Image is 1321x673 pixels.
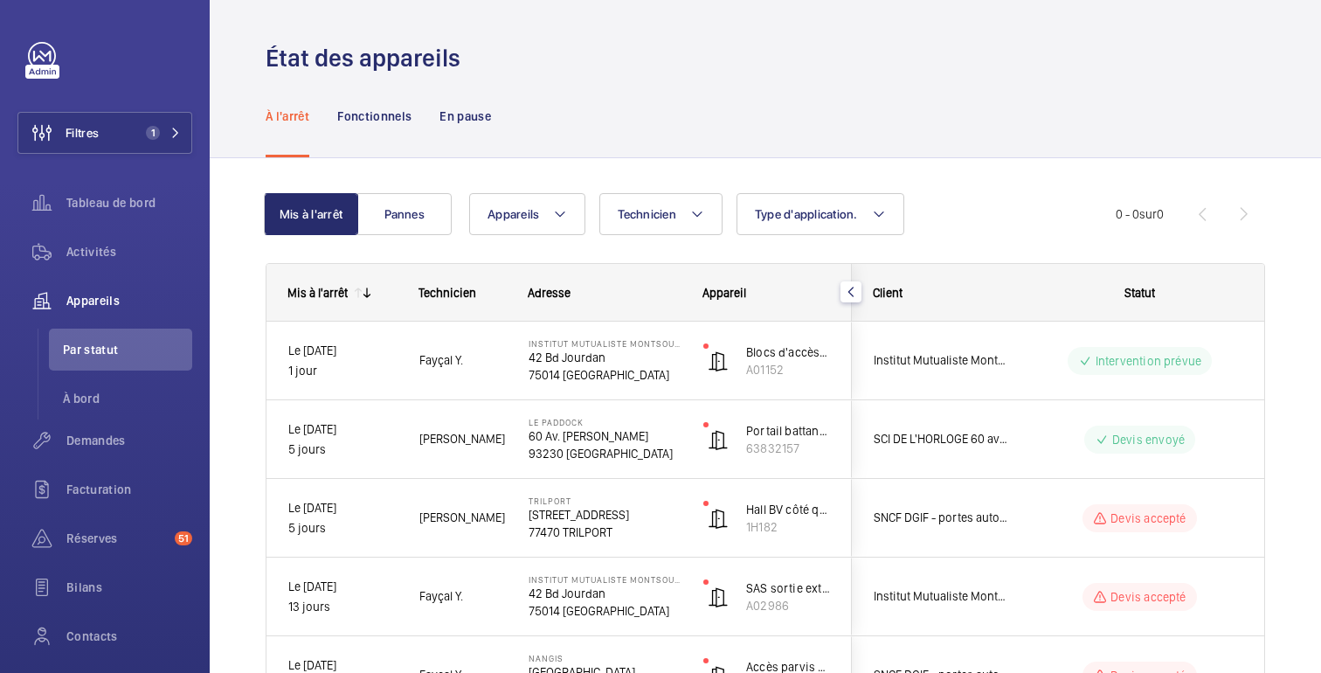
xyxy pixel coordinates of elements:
[419,510,505,524] font: [PERSON_NAME]
[746,520,778,534] font: 1H182
[746,581,1112,595] font: SAS sortie extérieure - Record DSTA 20 - Coulissante vitrée 2 portes
[439,109,491,123] font: En pause
[529,508,629,522] font: [STREET_ADDRESS]
[178,532,189,545] font: 51
[746,363,784,377] font: A01152
[288,501,336,515] font: Le [DATE]
[746,345,1078,359] font: Blocs d'accès 9,10,11 - BESAM Power Swing - Battante 2 portes
[488,207,539,221] font: Appareils
[873,286,903,300] font: Client
[66,580,102,594] font: Bilans
[746,441,799,455] font: 63832157
[529,350,605,364] font: 42 Bd Jourdan
[708,586,729,607] img: automatic_door.svg
[66,245,116,259] font: Activités
[419,432,505,446] font: [PERSON_NAME]
[1110,511,1186,525] font: Devis accepté
[17,112,192,154] button: Filtres1
[418,286,476,300] font: Technicien
[288,442,326,456] font: 5 jours
[874,432,1235,446] font: SCI DE L'HORLOGE 60 av [PERSON_NAME] 93320 [GEOGRAPHIC_DATA]
[746,503,842,517] font: Hall BV côté quais
[66,531,118,545] font: Réserves
[529,496,571,506] font: TRILPORT
[419,353,463,367] font: Fayçal Y.
[63,392,100,406] font: À bord
[874,353,1032,367] font: Institut Mutualiste Montsouris
[288,343,336,357] font: Le [DATE]
[708,350,729,371] img: automatic_door.svg
[529,653,564,663] font: NANGIS
[529,368,669,382] font: 75014 [GEOGRAPHIC_DATA]
[1157,207,1164,221] font: 0
[384,207,425,221] font: Pannes
[708,508,729,529] img: automatic_door.svg
[264,193,358,235] button: Mis à l'arrêt
[1110,590,1186,604] font: Devis accepté
[708,429,729,450] img: automatic_door.svg
[1124,286,1155,300] font: Statut
[66,126,99,140] font: Filtres
[337,109,412,123] font: Fonctionnels
[1139,207,1157,221] font: sur
[1116,207,1139,221] font: 0 - 0
[66,294,120,308] font: Appareils
[469,193,585,235] button: Appareils
[528,286,571,300] font: Adresse
[66,629,118,643] font: Contacts
[66,434,126,448] font: Demandes
[151,127,156,139] font: 1
[66,196,156,210] font: Tableau de bord
[529,417,584,427] font: Le Paddock
[288,600,330,614] font: 13 jours
[755,207,858,221] font: Type d'application.
[529,447,673,461] font: 93230 [GEOGRAPHIC_DATA]
[357,193,452,235] button: Pannes
[618,207,676,221] font: Technicien
[874,510,1049,524] font: SNCF DGIF - portes automatiques
[529,338,689,349] font: Institut Mutualiste Montsouris
[288,422,336,436] font: Le [DATE]
[288,579,336,593] font: Le [DATE]
[266,43,460,73] font: État des appareils
[288,364,317,378] font: 1 jour
[529,525,612,539] font: 77470 TRILPORT
[266,109,309,123] font: À l'arrêt
[529,604,669,618] font: 75014 [GEOGRAPHIC_DATA]
[419,589,463,603] font: Fayçal Y.
[66,482,132,496] font: Facturation
[874,589,1032,603] font: Institut Mutualiste Montsouris
[702,286,746,300] font: Appareil
[529,574,689,585] font: Institut Mutualiste Montsouris
[1112,433,1185,447] font: Devis envoyé
[288,658,336,672] font: Le [DATE]
[63,343,119,357] font: Par statut
[1096,354,1201,368] font: Intervention prévue
[287,286,348,300] font: Mis à l'arrêt
[529,429,648,443] font: 60 Av. [PERSON_NAME]
[737,193,904,235] button: Type d'application.
[288,521,326,535] font: 5 jours
[529,586,605,600] font: 42 Bd Jourdan
[746,424,860,438] font: Portail battant entrée
[280,207,342,221] font: Mis à l'arrêt
[746,599,789,613] font: A02986
[599,193,723,235] button: Technicien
